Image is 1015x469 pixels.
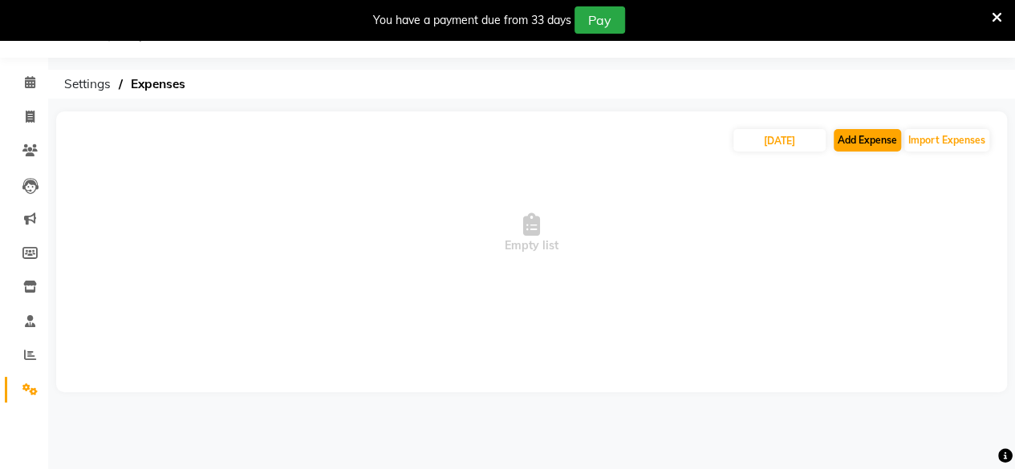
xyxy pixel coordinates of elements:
[72,153,991,313] span: Empty list
[834,129,901,152] button: Add Expense
[56,70,119,99] span: Settings
[733,129,826,152] input: PLACEHOLDER.DATE
[123,70,193,99] span: Expenses
[574,6,625,34] button: Pay
[373,12,571,29] div: You have a payment due from 33 days
[904,129,989,152] button: Import Expenses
